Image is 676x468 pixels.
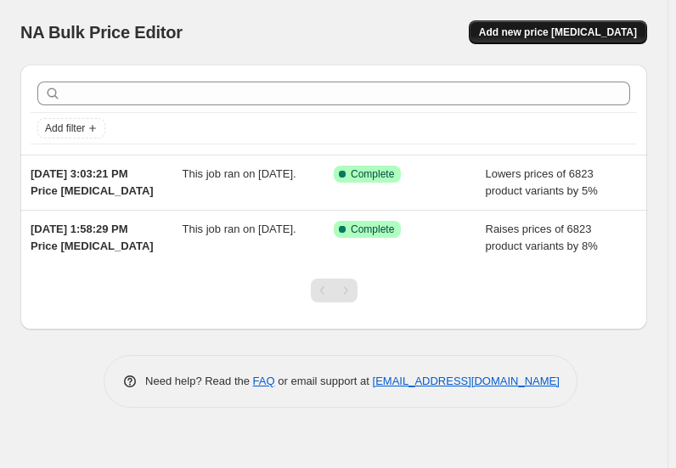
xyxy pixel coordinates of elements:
[479,25,637,39] span: Add new price [MEDICAL_DATA]
[183,223,296,235] span: This job ran on [DATE].
[351,167,394,181] span: Complete
[37,118,105,138] button: Add filter
[311,279,358,302] nav: Pagination
[45,121,85,135] span: Add filter
[275,375,373,387] span: or email support at
[145,375,253,387] span: Need help? Read the
[486,167,598,197] span: Lowers prices of 6823 product variants by 5%
[183,167,296,180] span: This job ran on [DATE].
[31,167,154,197] span: [DATE] 3:03:21 PM Price [MEDICAL_DATA]
[31,223,154,252] span: [DATE] 1:58:29 PM Price [MEDICAL_DATA]
[253,375,275,387] a: FAQ
[351,223,394,236] span: Complete
[486,223,598,252] span: Raises prices of 6823 product variants by 8%
[373,375,560,387] a: [EMAIL_ADDRESS][DOMAIN_NAME]
[469,20,647,44] button: Add new price [MEDICAL_DATA]
[20,23,183,42] span: NA Bulk Price Editor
